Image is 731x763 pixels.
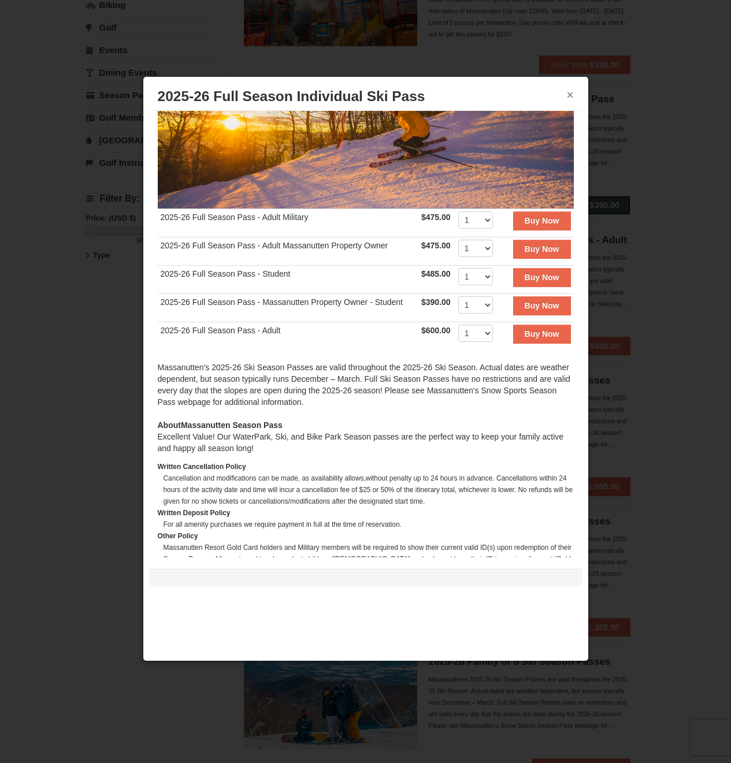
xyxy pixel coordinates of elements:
strong: Buy Now [525,216,559,225]
strong: Buy Now [525,329,559,338]
div: Massanutten's 2025-26 Ski Season Passes are valid throughout the 2025-26 Ski Season. Actual dates... [158,362,574,419]
dd: For all amenity purchases we require payment in full at the time of reservation. [164,519,574,530]
strong: $390.00 [421,297,451,307]
button: Buy Now [513,325,571,343]
dd: Massanutten Resort Gold Card holders and Military members will be required to show their current ... [164,542,574,600]
button: Buy Now [513,296,571,315]
h3: 2025-26 Full Season Individual Ski Pass [158,88,574,105]
dt: Other Policy [158,530,574,542]
strong: Buy Now [525,301,559,310]
strong: Massanutten Season Pass [158,420,283,430]
button: Buy Now [513,240,571,258]
td: 2025-26 Full Season Pass - Adult Military [158,209,418,237]
td: 2025-26 Full Season Pass - Adult [158,322,418,351]
dt: Written Cancellation Policy [158,461,574,472]
td: 2025-26 Full Season Pass - Massanutten Property Owner - Student [158,294,418,322]
button: Buy Now [513,268,571,286]
td: 2025-26 Full Season Pass - Adult Massanutten Property Owner [158,237,418,266]
td: 2025-26 Full Season Pass - Student [158,266,418,294]
strong: $600.00 [421,326,451,335]
strong: Buy Now [525,244,559,254]
dd: Cancellation and modifications can be made, as availability allows,without penalty up to 24 hours... [164,472,574,507]
button: Buy Now [513,211,571,230]
button: × [567,89,574,101]
strong: $485.00 [421,269,451,278]
strong: $475.00 [421,241,451,250]
span: About [158,420,181,430]
dt: Written Deposit Policy [158,507,574,519]
div: Excellent Value! Our WaterPark, Ski, and Bike Park Season passes are the perfect way to keep your... [158,419,574,454]
strong: Buy Now [525,273,559,282]
strong: $475.00 [421,213,451,222]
